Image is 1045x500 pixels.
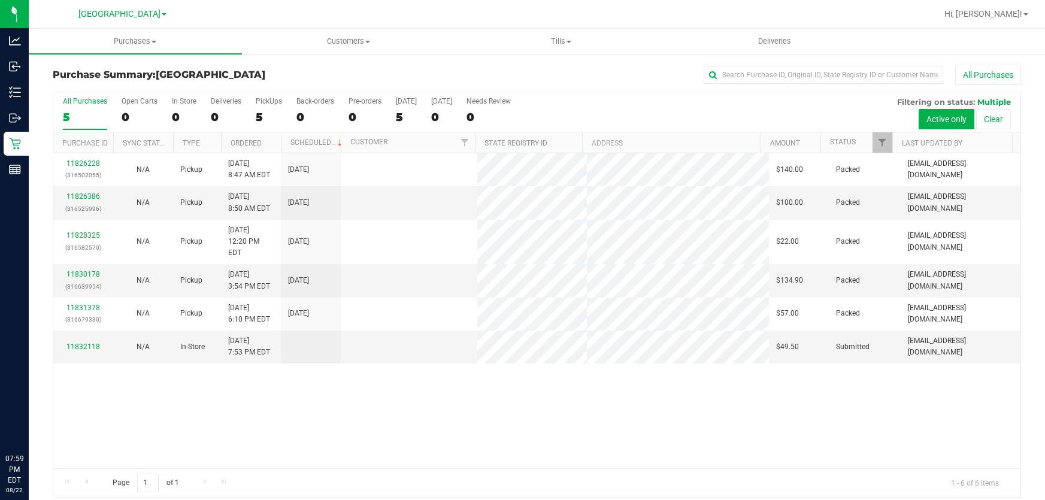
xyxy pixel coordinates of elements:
[668,29,881,54] a: Deliveries
[776,164,803,175] span: $140.00
[228,335,270,358] span: [DATE] 7:53 PM EDT
[228,158,270,181] span: [DATE] 8:47 AM EDT
[231,139,262,147] a: Ordered
[776,341,799,353] span: $49.50
[60,314,106,325] p: (316679330)
[123,139,169,147] a: Sync Status
[836,308,860,319] span: Packed
[242,29,455,54] a: Customers
[137,275,150,286] button: N/A
[9,163,21,175] inline-svg: Reports
[296,110,334,124] div: 0
[29,36,242,47] span: Purchases
[944,9,1022,19] span: Hi, [PERSON_NAME]!
[9,35,21,47] inline-svg: Analytics
[288,164,309,175] span: [DATE]
[63,110,107,124] div: 5
[29,29,242,54] a: Purchases
[137,308,150,319] button: N/A
[296,97,334,105] div: Back-orders
[977,97,1011,107] span: Multiple
[66,192,100,201] a: 11826386
[9,60,21,72] inline-svg: Inbound
[582,132,761,153] th: Address
[66,343,100,351] a: 11832118
[137,236,150,247] button: N/A
[9,112,21,124] inline-svg: Outbound
[350,138,387,146] a: Customer
[172,97,196,105] div: In Store
[776,275,803,286] span: $134.90
[455,29,668,54] a: Tills
[908,269,1013,292] span: [EMAIL_ADDRESS][DOMAIN_NAME]
[836,164,860,175] span: Packed
[902,139,962,147] a: Last Updated By
[256,97,282,105] div: PickUps
[349,97,381,105] div: Pre-orders
[12,404,48,440] iframe: Resource center
[467,110,511,124] div: 0
[183,139,200,147] a: Type
[836,236,860,247] span: Packed
[63,97,107,105] div: All Purchases
[137,276,150,284] span: Not Applicable
[9,86,21,98] inline-svg: Inventory
[243,36,455,47] span: Customers
[288,275,309,286] span: [DATE]
[776,197,803,208] span: $100.00
[704,66,943,84] input: Search Purchase ID, Original ID, State Registry ID or Customer Name...
[60,169,106,181] p: (316502055)
[396,110,417,124] div: 5
[137,165,150,174] span: Not Applicable
[396,97,417,105] div: [DATE]
[137,197,150,208] button: N/A
[180,341,205,353] span: In-Store
[137,309,150,317] span: Not Applicable
[180,197,202,208] span: Pickup
[9,138,21,150] inline-svg: Retail
[137,164,150,175] button: N/A
[897,97,975,107] span: Filtering on status:
[5,486,23,495] p: 08/22
[776,236,799,247] span: $22.00
[78,9,160,19] span: [GEOGRAPHIC_DATA]
[137,237,150,246] span: Not Applicable
[955,65,1021,85] button: All Purchases
[53,69,375,80] h3: Purchase Summary:
[137,198,150,207] span: Not Applicable
[60,242,106,253] p: (316582570)
[66,159,100,168] a: 11826228
[288,197,309,208] span: [DATE]
[66,270,100,278] a: 11830178
[467,97,511,105] div: Needs Review
[455,132,475,153] a: Filter
[62,139,108,147] a: Purchase ID
[66,304,100,312] a: 11831378
[830,138,856,146] a: Status
[122,97,157,105] div: Open Carts
[156,69,265,80] span: [GEOGRAPHIC_DATA]
[180,308,202,319] span: Pickup
[211,97,241,105] div: Deliveries
[908,335,1013,358] span: [EMAIL_ADDRESS][DOMAIN_NAME]
[228,191,270,214] span: [DATE] 8:50 AM EDT
[137,343,150,351] span: Not Applicable
[180,275,202,286] span: Pickup
[5,453,23,486] p: 07:59 PM EDT
[137,341,150,353] button: N/A
[349,110,381,124] div: 0
[122,110,157,124] div: 0
[908,302,1013,325] span: [EMAIL_ADDRESS][DOMAIN_NAME]
[836,275,860,286] span: Packed
[455,36,667,47] span: Tills
[256,110,282,124] div: 5
[431,110,452,124] div: 0
[919,109,974,129] button: Active only
[172,110,196,124] div: 0
[431,97,452,105] div: [DATE]
[873,132,892,153] a: Filter
[941,474,1008,492] span: 1 - 6 of 6 items
[228,269,270,292] span: [DATE] 3:54 PM EDT
[776,308,799,319] span: $57.00
[288,236,309,247] span: [DATE]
